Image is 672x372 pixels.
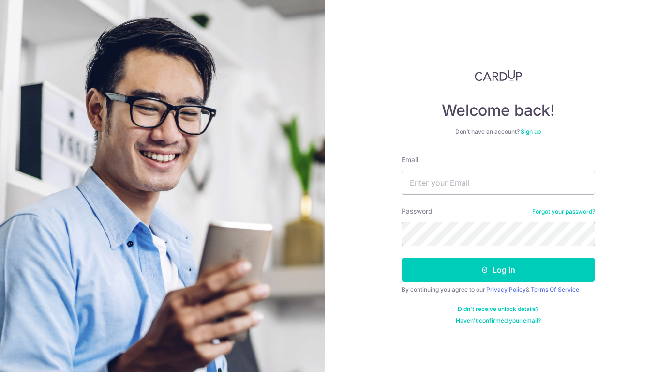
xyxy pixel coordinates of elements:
[475,70,522,81] img: CardUp Logo
[402,206,433,216] label: Password
[486,286,526,293] a: Privacy Policy
[402,170,595,195] input: Enter your Email
[531,286,579,293] a: Terms Of Service
[402,286,595,294] div: By continuing you agree to our &
[532,208,595,216] a: Forgot your password?
[402,258,595,282] button: Log in
[402,101,595,120] h4: Welcome back!
[458,305,538,313] a: Didn't receive unlock details?
[402,128,595,136] div: Don’t have an account?
[521,128,541,135] a: Sign up
[402,155,418,165] label: Email
[456,317,541,325] a: Haven't confirmed your email?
